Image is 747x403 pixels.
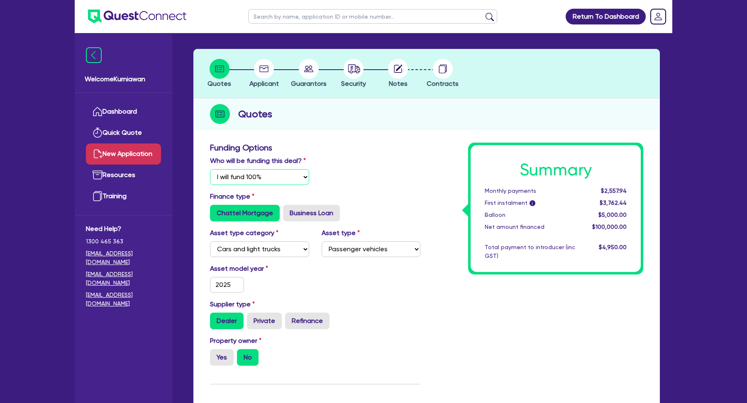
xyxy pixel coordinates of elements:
[86,101,161,122] a: Dashboard
[86,186,161,207] a: Training
[210,336,261,346] label: Property owner
[93,191,103,201] img: training
[283,205,340,221] label: Business Loan
[210,228,278,238] label: Asset type category
[238,107,272,121] h2: Quotes
[93,149,103,159] img: new-application
[427,80,459,87] span: Contracts
[86,291,161,308] a: [EMAIL_ADDRESS][DOMAIN_NAME]
[210,143,420,153] h3: Funding Options
[210,349,234,366] label: Yes
[93,170,103,180] img: resources
[86,224,161,234] span: Need Help?
[478,243,581,260] div: Total payment to introducer (inc GST)
[601,187,627,194] span: $2,557.94
[249,80,279,87] span: Applicant
[86,237,161,246] span: 1300 465 363
[389,80,408,87] span: Notes
[647,6,669,27] a: Dropdown toggle
[341,80,366,87] span: Security
[599,244,627,250] span: $4,950.00
[204,264,315,274] label: Asset model year
[478,199,581,207] div: First instalment
[210,313,244,329] label: Dealer
[598,211,627,218] span: $5,000.00
[86,270,161,287] a: [EMAIL_ADDRESS][DOMAIN_NAME]
[86,143,161,165] a: New Application
[322,228,360,238] label: Asset type
[88,10,186,23] img: quest-connect-logo-blue
[248,9,497,24] input: Search by name, application ID or mobile number...
[86,165,161,186] a: Resources
[291,80,327,87] span: Guarantors
[210,192,254,201] label: Finance type
[85,74,162,84] span: Welcome Kurniawan
[478,187,581,195] div: Monthly payments
[207,80,231,87] span: Quotes
[530,200,535,206] span: i
[485,160,627,180] h1: Summary
[86,122,161,143] a: Quick Quote
[210,299,255,309] label: Supplier type
[566,9,646,24] a: Return To Dashboard
[86,249,161,267] a: [EMAIL_ADDRESS][DOMAIN_NAME]
[237,349,259,366] label: No
[600,199,627,206] span: $3,762.44
[210,104,230,124] img: step-icon
[86,47,102,63] img: icon-menu-close
[478,211,581,219] div: Balloon
[592,223,627,230] span: $100,000.00
[285,313,330,329] label: Refinance
[247,313,282,329] label: Private
[210,205,280,221] label: Chattel Mortgage
[93,128,103,138] img: quick-quote
[478,223,581,231] div: Net amount financed
[210,156,306,166] label: Who will be funding this deal?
